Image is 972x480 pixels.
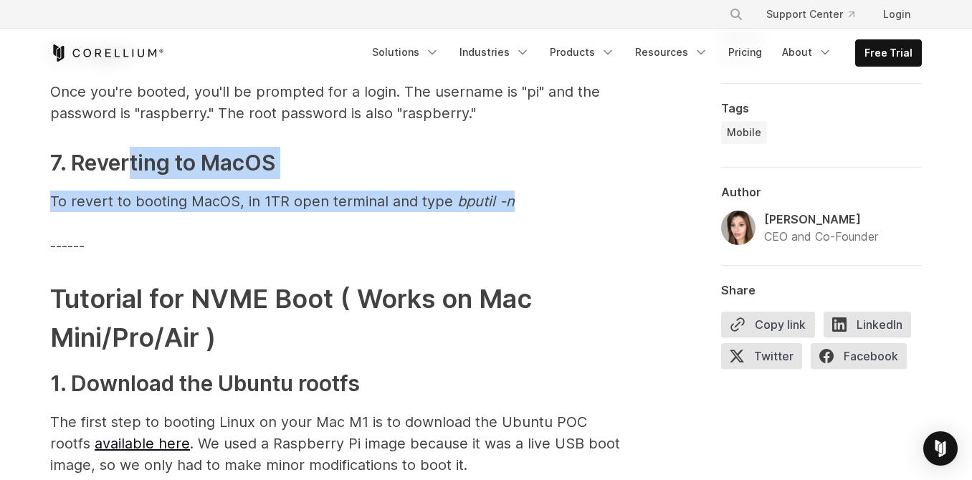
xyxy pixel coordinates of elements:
span: Mobile [727,125,761,140]
a: Support Center [755,1,866,27]
a: Pricing [720,39,771,65]
div: Navigation Menu [712,1,922,27]
p: The first step to booting Linux on your Mac M1 is to download the Ubuntu POC rootfs . We used a R... [50,411,624,476]
div: CEO and Co-Founder [764,228,878,245]
a: Free Trial [856,40,921,66]
span: Facebook [811,343,907,369]
img: Amanda Gorton [721,211,756,245]
div: Tags [721,101,922,115]
a: Solutions [363,39,448,65]
a: Products [541,39,624,65]
a: Facebook [811,343,915,375]
p: Once you're booted, you'll be prompted for a login. The username is "pi" and the password is "ras... [50,81,624,124]
a: Resources [626,39,717,65]
p: To revert to booting MacOS, in 1TR open terminal and type [50,191,624,212]
div: Author [721,185,922,199]
button: Copy link [721,312,815,337]
a: LinkedIn [824,312,920,343]
a: About [773,39,841,65]
h2: Tutorial for NVME Boot ( Works on Mac Mini/Pro/Air ) [50,279,624,357]
a: Mobile [721,121,767,144]
a: available here [95,435,190,452]
p: ------ [50,235,624,256]
div: [PERSON_NAME] [764,211,878,228]
a: Industries [451,39,538,65]
a: Corellium Home [50,44,164,62]
a: Login [872,1,922,27]
button: Search [723,1,749,27]
div: Share [721,283,922,297]
h3: 7. Reverting to MacOS [50,147,624,179]
span: LinkedIn [824,312,911,337]
em: bputil -n [457,193,515,210]
a: Twitter [721,343,811,375]
h3: 1. Download the Ubuntu rootfs [50,368,624,400]
div: Navigation Menu [363,39,922,67]
span: Twitter [721,343,802,369]
div: Open Intercom Messenger [923,431,958,466]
